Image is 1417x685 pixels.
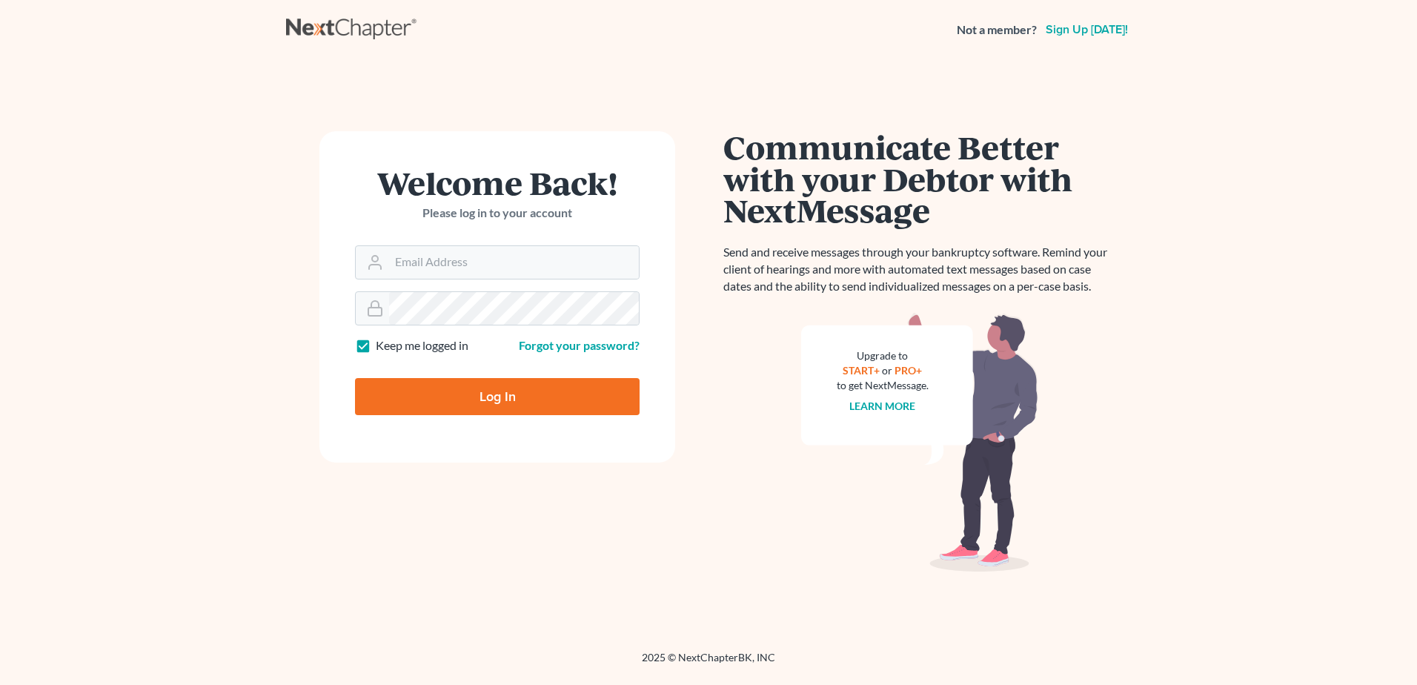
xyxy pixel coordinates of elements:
[843,364,880,377] a: START+
[389,246,639,279] input: Email Address
[723,131,1116,226] h1: Communicate Better with your Debtor with NextMessage
[837,378,929,393] div: to get NextMessage.
[355,205,640,222] p: Please log in to your account
[957,21,1037,39] strong: Not a member?
[837,348,929,363] div: Upgrade to
[895,364,923,377] a: PRO+
[801,313,1038,572] img: nextmessage_bg-59042aed3d76b12b5cd301f8e5b87938c9018125f34e5fa2b7a6b67550977c72.svg
[883,364,893,377] span: or
[286,650,1131,677] div: 2025 © NextChapterBK, INC
[376,337,468,354] label: Keep me logged in
[1043,24,1131,36] a: Sign up [DATE]!
[519,338,640,352] a: Forgot your password?
[850,400,916,412] a: Learn more
[355,378,640,415] input: Log In
[723,244,1116,295] p: Send and receive messages through your bankruptcy software. Remind your client of hearings and mo...
[355,167,640,199] h1: Welcome Back!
